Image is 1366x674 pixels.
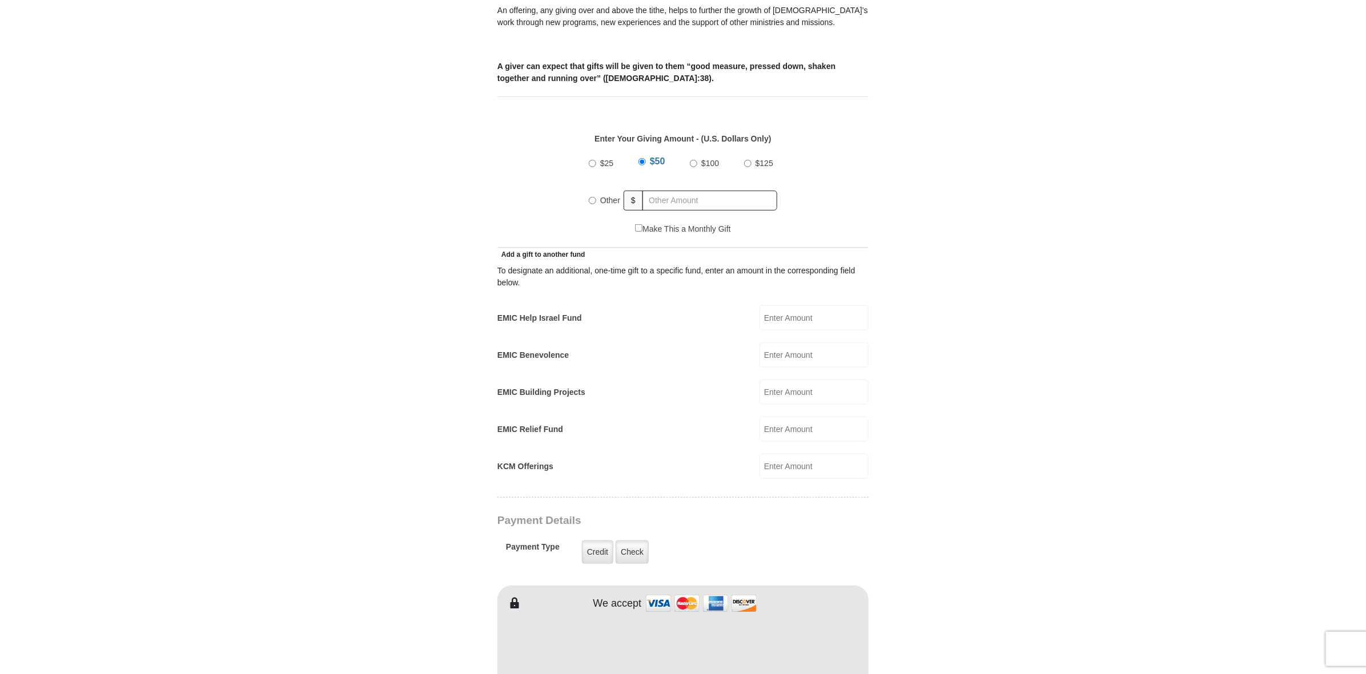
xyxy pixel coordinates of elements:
label: Check [616,540,649,564]
p: An offering, any giving over and above the tithe, helps to further the growth of [DEMOGRAPHIC_DAT... [497,5,869,29]
span: Other [600,196,620,205]
label: KCM Offerings [497,461,553,473]
span: $100 [701,159,719,168]
strong: Enter Your Giving Amount - (U.S. Dollars Only) [594,134,771,143]
label: Credit [582,540,613,564]
span: $25 [600,159,613,168]
b: A giver can expect that gifts will be given to them “good measure, pressed down, shaken together ... [497,62,835,83]
div: To designate an additional, one-time gift to a specific fund, enter an amount in the correspondin... [497,265,869,289]
input: Make This a Monthly Gift [635,224,642,232]
input: Other Amount [642,191,777,211]
span: $50 [650,156,665,166]
label: Make This a Monthly Gift [635,223,731,235]
label: EMIC Benevolence [497,349,569,361]
input: Enter Amount [760,454,869,479]
input: Enter Amount [760,380,869,405]
input: Enter Amount [760,305,869,330]
h4: We accept [593,598,642,610]
label: EMIC Relief Fund [497,423,563,435]
img: credit cards accepted [644,591,758,616]
span: $125 [756,159,773,168]
input: Enter Amount [760,417,869,442]
span: Add a gift to another fund [497,251,585,259]
h5: Payment Type [506,542,560,558]
span: $ [624,191,643,211]
h3: Payment Details [497,514,789,527]
input: Enter Amount [760,342,869,368]
label: EMIC Help Israel Fund [497,312,582,324]
label: EMIC Building Projects [497,386,585,398]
